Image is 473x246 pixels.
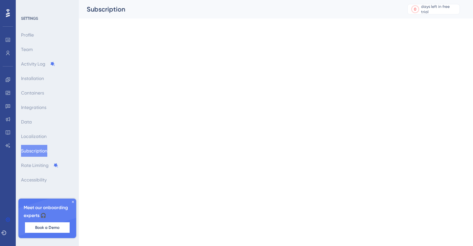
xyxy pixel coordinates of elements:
[21,145,47,157] button: Subscription
[21,87,44,99] button: Containers
[421,4,458,14] div: days left in free trial
[21,43,33,55] button: Team
[21,174,47,186] button: Accessibility
[35,225,59,230] span: Book a Demo
[25,222,70,233] button: Book a Demo
[21,130,47,142] button: Localization
[21,72,44,84] button: Installation
[24,204,71,220] span: Meet our onboarding experts 🎧
[21,159,58,171] button: Rate Limiting
[21,29,34,41] button: Profile
[21,101,46,113] button: Integrations
[21,16,74,21] div: SETTINGS
[87,5,391,14] div: Subscription
[21,116,32,128] button: Data
[21,58,55,70] button: Activity Log
[414,7,417,12] div: 0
